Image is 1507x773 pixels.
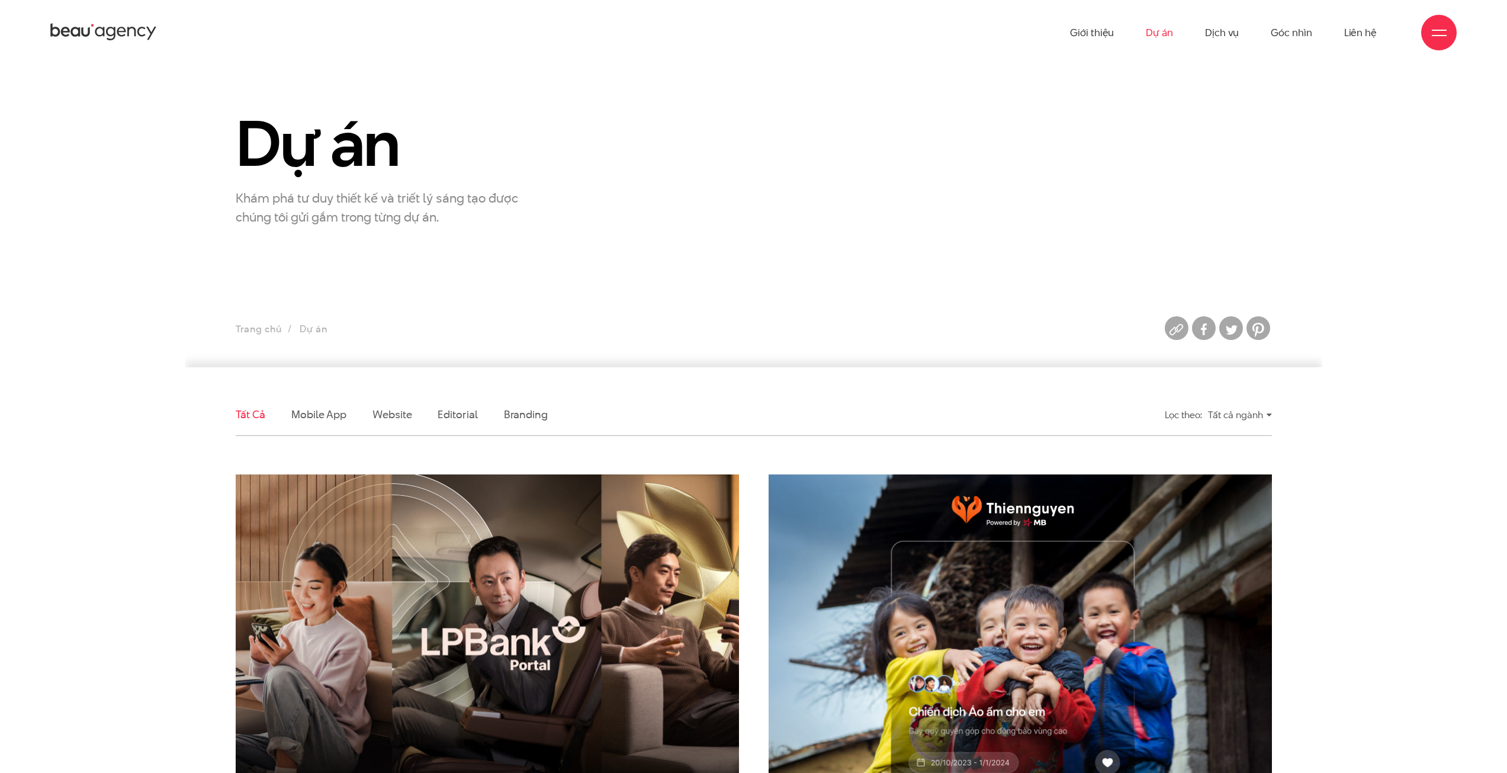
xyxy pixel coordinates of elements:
[1165,405,1202,425] div: Lọc theo:
[291,407,346,422] a: Mobile app
[372,407,412,422] a: Website
[236,188,532,226] p: Khám phá tư duy thiết kế và triết lý sáng tạo được chúng tôi gửi gắm trong từng dự án.
[1208,405,1272,425] div: Tất cả ngành
[236,407,265,422] a: Tất cả
[236,322,282,336] a: Trang chủ
[438,407,477,422] a: Editorial
[236,110,561,178] h1: Dự án
[504,407,548,422] a: Branding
